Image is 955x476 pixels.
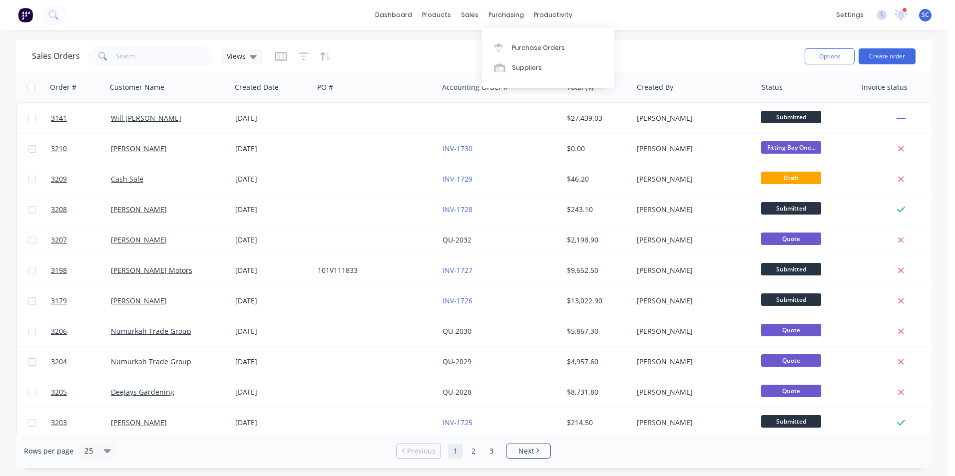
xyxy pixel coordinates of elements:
span: 3198 [51,265,67,275]
a: Purchase Orders [482,37,614,57]
div: [PERSON_NAME] [637,387,748,397]
div: $5,867.30 [567,326,626,336]
a: Page 2 [466,444,481,459]
span: Submitted [761,263,821,275]
span: Submitted [761,202,821,215]
div: Created Date [235,82,279,92]
div: [PERSON_NAME] [637,296,748,306]
div: [PERSON_NAME] [637,357,748,367]
div: PO # [317,82,333,92]
div: $27,439.03 [567,113,626,123]
div: [PERSON_NAME] [637,205,748,215]
div: Customer Name [110,82,164,92]
a: Previous page [397,446,441,456]
a: DeeJays Gardening [111,387,174,397]
span: Previous [407,446,436,456]
div: Order # [50,82,76,92]
div: [DATE] [235,387,310,397]
div: [PERSON_NAME] [637,418,748,428]
div: purchasing [483,7,529,22]
span: Next [518,446,534,456]
a: 3207 [51,225,111,255]
div: [PERSON_NAME] [637,235,748,245]
div: [DATE] [235,265,310,275]
button: Options [805,48,855,64]
div: productivity [529,7,577,22]
span: Draft [761,172,821,184]
a: Cash Sale [111,174,143,184]
span: Views [227,51,246,61]
span: Submitted [761,111,821,123]
span: Submitted [761,293,821,306]
a: 3206 [51,316,111,346]
div: [DATE] [235,235,310,245]
div: [DATE] [235,357,310,367]
a: QU-2028 [443,387,472,397]
a: INV-1727 [443,265,473,275]
div: [DATE] [235,296,310,306]
a: 3198 [51,255,111,285]
div: [DATE] [235,326,310,336]
a: INV-1725 [443,418,473,427]
div: [PERSON_NAME] [637,144,748,154]
div: [PERSON_NAME] [637,174,748,184]
span: 3206 [51,326,67,336]
div: [DATE] [235,205,310,215]
div: $0.00 [567,144,626,154]
span: Quote [761,324,821,336]
a: INV-1730 [443,144,473,153]
a: QU-2029 [443,357,472,366]
input: Search... [116,46,213,66]
a: [PERSON_NAME] Motors [111,265,192,275]
a: QU-2030 [443,326,472,336]
h1: Sales Orders [32,51,80,61]
a: [PERSON_NAME] [111,205,167,214]
a: [PERSON_NAME] [111,235,167,244]
div: $8,731.80 [567,387,626,397]
div: sales [456,7,483,22]
span: 3141 [51,113,67,123]
a: [PERSON_NAME] [111,418,167,427]
img: Factory [18,7,33,22]
span: Quote [761,385,821,397]
a: Will [PERSON_NAME] [111,113,181,123]
div: [DATE] [235,113,310,123]
a: 3203 [51,408,111,438]
a: INV-1728 [443,205,473,214]
a: Suppliers [482,58,614,78]
div: Status [762,82,783,92]
div: settings [831,7,869,22]
div: Suppliers [512,63,542,72]
div: [PERSON_NAME] [637,113,748,123]
a: 3205 [51,377,111,407]
a: Numurkah Trade Group [111,357,191,366]
div: $243.10 [567,205,626,215]
a: [PERSON_NAME] [111,296,167,305]
div: $4,957.60 [567,357,626,367]
span: 3179 [51,296,67,306]
div: [DATE] [235,174,310,184]
span: 3208 [51,205,67,215]
a: 3204 [51,347,111,377]
div: $9,652.50 [567,265,626,275]
span: 3210 [51,144,67,154]
div: $13,022.90 [567,296,626,306]
span: 3204 [51,357,67,367]
div: [DATE] [235,418,310,428]
a: Page 3 [484,444,499,459]
a: INV-1729 [443,174,473,184]
ul: Pagination [392,444,555,459]
span: 3205 [51,387,67,397]
span: Rows per page [24,446,73,456]
span: Submitted [761,415,821,428]
div: [DATE] [235,144,310,154]
span: 3203 [51,418,67,428]
a: 3210 [51,134,111,164]
span: Quote [761,233,821,245]
a: QU-2032 [443,235,472,244]
span: 3209 [51,174,67,184]
a: Next page [506,446,550,456]
span: SC [922,10,929,19]
div: Created By [637,82,673,92]
a: [PERSON_NAME] [111,144,167,153]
